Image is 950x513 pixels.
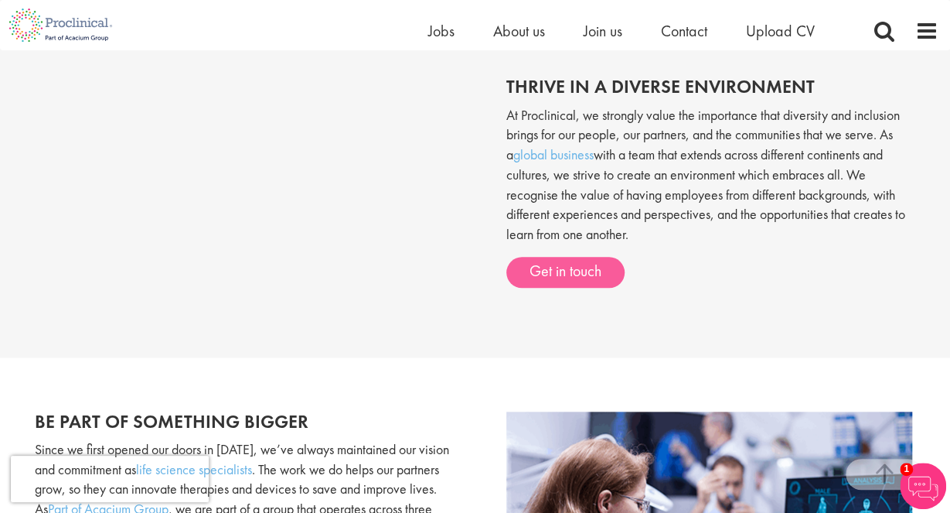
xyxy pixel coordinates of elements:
[661,21,707,41] a: Contact
[513,145,594,163] a: global business
[428,21,455,41] a: Jobs
[584,21,622,41] a: Join us
[11,456,209,502] iframe: reCAPTCHA
[506,77,916,97] h2: thrive in a diverse environment
[35,61,468,305] iframe: Our diversity and inclusion team
[493,21,545,41] a: About us
[900,463,946,509] img: Chatbot
[35,412,464,432] h2: Be part of something bigger
[506,105,916,245] p: At Proclinical, we strongly value the importance that diversity and inclusion brings for our peop...
[900,463,913,476] span: 1
[746,21,815,41] a: Upload CV
[506,257,625,288] a: Get in touch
